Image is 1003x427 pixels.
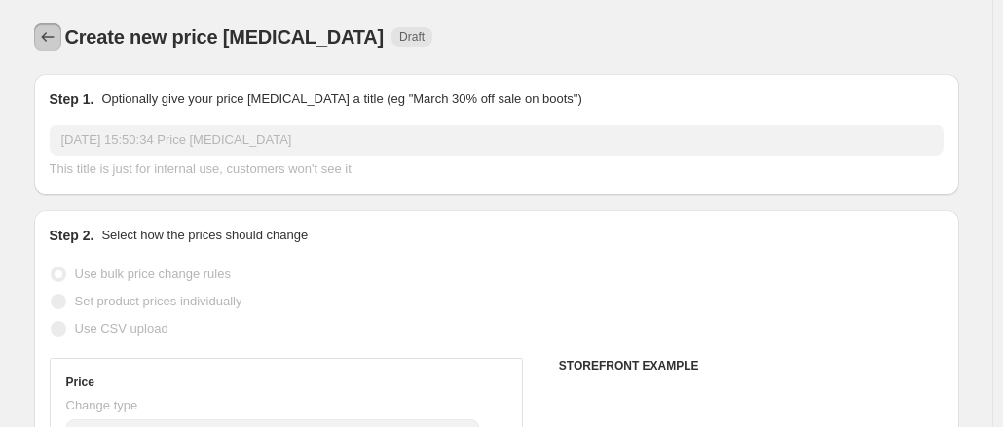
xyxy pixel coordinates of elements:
[50,125,944,156] input: 30% off holiday sale
[65,26,385,48] span: Create new price [MEDICAL_DATA]
[75,321,168,336] span: Use CSV upload
[101,226,308,245] p: Select how the prices should change
[50,226,94,245] h2: Step 2.
[50,89,94,109] h2: Step 1.
[101,89,581,109] p: Optionally give your price [MEDICAL_DATA] a title (eg "March 30% off sale on boots")
[34,23,61,51] button: Price change jobs
[399,29,425,45] span: Draft
[559,358,944,374] h6: STOREFRONT EXAMPLE
[75,267,231,281] span: Use bulk price change rules
[66,398,138,412] span: Change type
[66,374,94,390] h3: Price
[75,294,242,308] span: Set product prices individually
[50,161,352,176] span: This title is just for internal use, customers won't see it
